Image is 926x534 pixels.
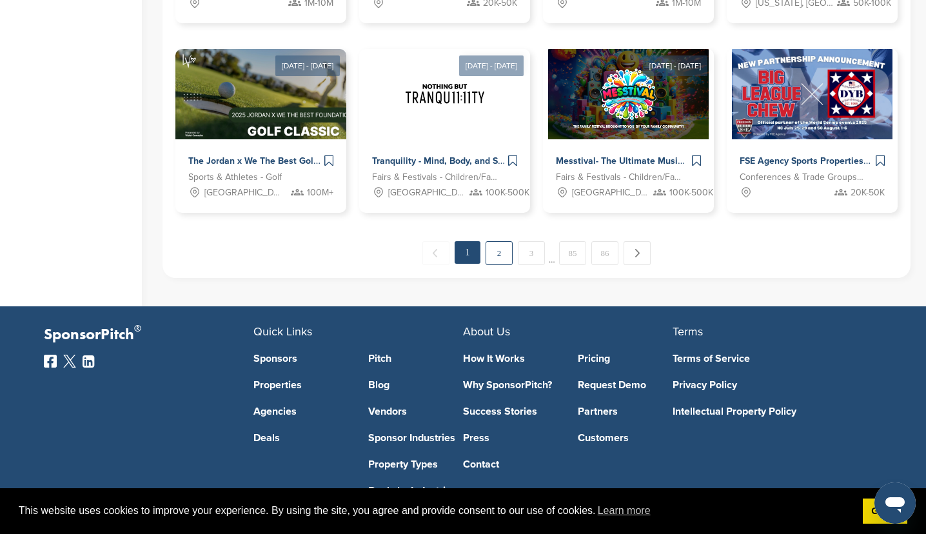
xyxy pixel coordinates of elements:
[19,501,852,520] span: This website uses cookies to improve your experience. By using the site, you agree and provide co...
[372,170,498,184] span: Fairs & Festivals - Children/Family
[578,353,673,364] a: Pricing
[463,324,510,339] span: About Us
[368,459,464,470] a: Property Types
[400,49,490,139] img: Sponsorpitch &
[740,170,865,184] span: Conferences & Trade Groups - Sports
[204,186,282,200] span: [GEOGRAPHIC_DATA], [GEOGRAPHIC_DATA]
[307,186,333,200] span: 100M+
[455,241,480,264] em: 1
[63,355,76,368] img: Twitter
[175,49,355,139] img: Sponsorpitch &
[486,186,529,200] span: 100K-500K
[253,380,349,390] a: Properties
[372,155,549,166] span: Tranquility - Mind, Body, and Soul Retreats
[368,406,464,417] a: Vendors
[175,28,346,213] a: [DATE] - [DATE] Sponsorpitch & The Jordan x We The Best Golf Classic 2025 – Where Sports, Music &...
[851,186,885,200] span: 20K-50K
[727,49,898,213] a: Sponsorpitch & FSE Agency Sports Properties and NIL Conferences & Trade Groups - Sports 20K-50K
[673,380,863,390] a: Privacy Policy
[673,406,863,417] a: Intellectual Property Policy
[388,186,466,200] span: [GEOGRAPHIC_DATA], [GEOGRAPHIC_DATA]
[549,241,555,264] span: …
[463,433,558,443] a: Press
[559,241,586,265] a: 85
[518,241,545,265] a: 3
[368,380,464,390] a: Blog
[44,355,57,368] img: Facebook
[673,353,863,364] a: Terms of Service
[556,170,682,184] span: Fairs & Festivals - Children/Family
[368,433,464,443] a: Sponsor Industries
[463,380,558,390] a: Why SponsorPitch?
[188,170,282,184] span: Sports & Athletes - Golf
[188,155,566,166] span: The Jordan x We The Best Golf Classic 2025 – Where Sports, Music & Philanthropy Collide
[548,49,709,139] img: Sponsorpitch &
[591,241,618,265] a: 86
[463,353,558,364] a: How It Works
[572,186,650,200] span: [GEOGRAPHIC_DATA], [GEOGRAPHIC_DATA]
[578,406,673,417] a: Partners
[863,499,907,524] a: dismiss cookie message
[368,353,464,364] a: Pitch
[669,186,713,200] span: 100K-500K
[486,241,513,265] a: 2
[740,155,898,166] span: FSE Agency Sports Properties and NIL
[359,28,530,213] a: [DATE] - [DATE] Sponsorpitch & Tranquility - Mind, Body, and Soul Retreats Fairs & Festivals - Ch...
[44,326,253,344] p: SponsorPitch
[463,459,558,470] a: Contact
[253,353,349,364] a: Sponsors
[275,55,340,76] div: [DATE] - [DATE]
[578,380,673,390] a: Request Demo
[578,433,673,443] a: Customers
[643,55,707,76] div: [DATE] - [DATE]
[459,55,524,76] div: [DATE] - [DATE]
[134,321,141,337] span: ®
[624,241,651,265] a: Next →
[874,482,916,524] iframe: Button to launch messaging window
[463,406,558,417] a: Success Stories
[596,501,653,520] a: learn more about cookies
[732,49,892,139] img: Sponsorpitch &
[673,324,703,339] span: Terms
[556,155,805,166] span: Messtival- The Ultimate Music and Learning Family Festival
[253,433,349,443] a: Deals
[253,324,312,339] span: Quick Links
[543,28,714,213] a: [DATE] - [DATE] Sponsorpitch & Messtival- The Ultimate Music and Learning Family Festival Fairs &...
[253,406,349,417] a: Agencies
[368,486,464,496] a: Deals by Industries
[422,241,449,265] span: ← Previous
